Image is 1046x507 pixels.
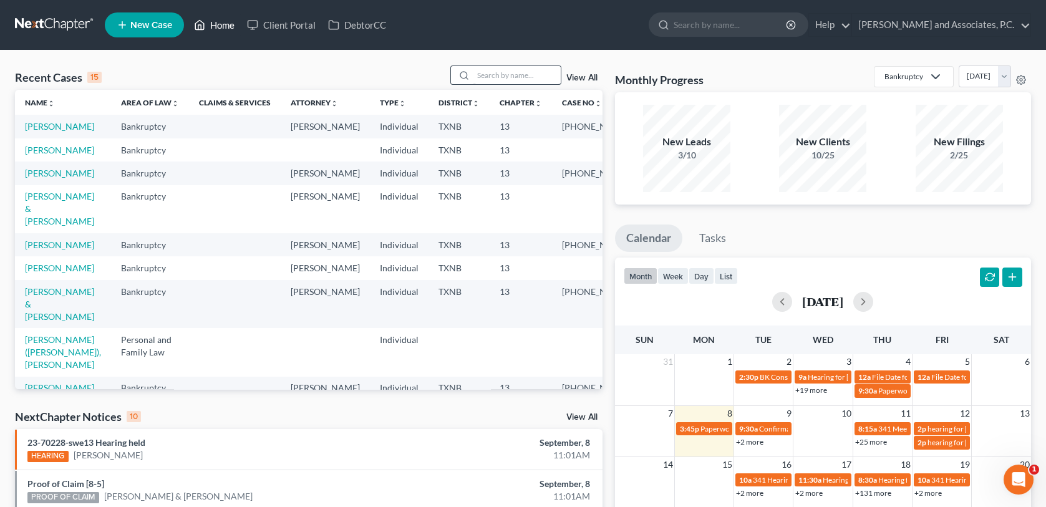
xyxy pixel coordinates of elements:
td: Bankruptcy [111,256,189,279]
button: week [657,268,689,284]
span: BK Consult for [PERSON_NAME] & [PERSON_NAME] [760,372,934,382]
td: Individual [370,377,429,400]
td: Individual [370,115,429,138]
span: Paperwork appt for [PERSON_NAME] & [PERSON_NAME] [700,424,890,433]
td: TXNB [429,377,490,400]
button: month [624,268,657,284]
a: Chapterunfold_more [500,98,542,107]
span: 2 [785,354,793,369]
td: [PERSON_NAME] [281,280,370,328]
div: 15 [87,72,102,83]
a: View All [566,74,598,82]
td: TXNB [429,233,490,256]
a: [PERSON_NAME] & [PERSON_NAME] [104,490,253,503]
td: TXNB [429,185,490,233]
a: Proof of Claim [8-5] [27,478,104,489]
span: New Case [130,21,172,30]
td: [PERSON_NAME] [281,162,370,185]
span: 31 [662,354,674,369]
i: unfold_more [535,100,542,107]
a: DebtorCC [322,14,392,36]
span: Hearing for [PERSON_NAME] [823,475,920,485]
div: New Clients [779,135,866,149]
a: [PERSON_NAME] [25,239,94,250]
span: 12 [959,406,971,421]
span: 12a [918,372,930,382]
a: [PERSON_NAME] [25,263,94,273]
a: Tasks [688,225,737,252]
span: Confirmation hearing for [PERSON_NAME] & [PERSON_NAME] [759,424,967,433]
span: 10a [918,475,930,485]
span: Fri [936,334,949,345]
a: [PERSON_NAME] ([PERSON_NAME]), [PERSON_NAME] [25,334,101,370]
a: Home [188,14,241,36]
span: 15 [721,457,734,472]
td: TXNB [429,162,490,185]
a: Attorneyunfold_more [291,98,338,107]
div: 2/25 [916,149,1003,162]
td: Bankruptcy [111,185,189,233]
a: Calendar [615,225,682,252]
span: 9:30a [858,386,877,395]
div: 10/25 [779,149,866,162]
span: 9 [785,406,793,421]
a: [PERSON_NAME] & [PERSON_NAME] [25,191,94,226]
div: 11:01AM [411,490,590,503]
span: 6 [1024,354,1031,369]
a: View All [566,413,598,422]
td: Individual [370,138,429,162]
td: [PERSON_NAME] [281,233,370,256]
a: Area of Lawunfold_more [121,98,179,107]
td: 13 [490,162,552,185]
a: +25 more [855,437,887,447]
th: Claims & Services [189,90,281,115]
span: 7 [667,406,674,421]
a: Districtunfold_more [438,98,480,107]
td: Individual [370,328,429,376]
span: 11 [899,406,912,421]
div: 11:01AM [411,449,590,461]
div: 3/10 [643,149,730,162]
td: 13 [490,185,552,233]
span: 1 [1029,465,1039,475]
span: 12a [858,372,871,382]
a: Nameunfold_more [25,98,55,107]
span: Wed [813,334,833,345]
td: 13 [490,115,552,138]
button: day [689,268,714,284]
a: Help [809,14,851,36]
a: [PERSON_NAME] [74,449,143,461]
span: 8:15a [858,424,877,433]
div: September, 8 [411,478,590,490]
span: 9a [798,372,806,382]
span: 13 [1019,406,1031,421]
a: [PERSON_NAME] [25,382,94,393]
a: [PERSON_NAME] [25,121,94,132]
h3: Monthly Progress [615,72,704,87]
td: 13 [490,233,552,256]
a: Case Nounfold_more [562,98,602,107]
td: [PHONE_NUMBER] [552,377,649,400]
span: 9:30a [739,424,758,433]
span: 18 [899,457,912,472]
a: Typeunfold_more [380,98,406,107]
span: File Date for [PERSON_NAME] & [PERSON_NAME] [872,372,1038,382]
td: TXNB [429,280,490,328]
i: unfold_more [594,100,602,107]
td: [PERSON_NAME] [281,256,370,279]
span: 4 [904,354,912,369]
input: Search by name... [674,13,788,36]
iframe: Intercom live chat [1004,465,1034,495]
td: Individual [370,256,429,279]
span: Thu [873,334,891,345]
td: [PHONE_NUMBER] [552,115,649,138]
span: 14 [662,457,674,472]
td: [PERSON_NAME] [281,377,370,400]
div: HEARING [27,451,69,462]
button: list [714,268,738,284]
td: Individual [370,233,429,256]
a: +19 more [795,385,827,395]
a: +2 more [736,488,763,498]
div: 10 [127,411,141,422]
td: Bankruptcy [111,280,189,328]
